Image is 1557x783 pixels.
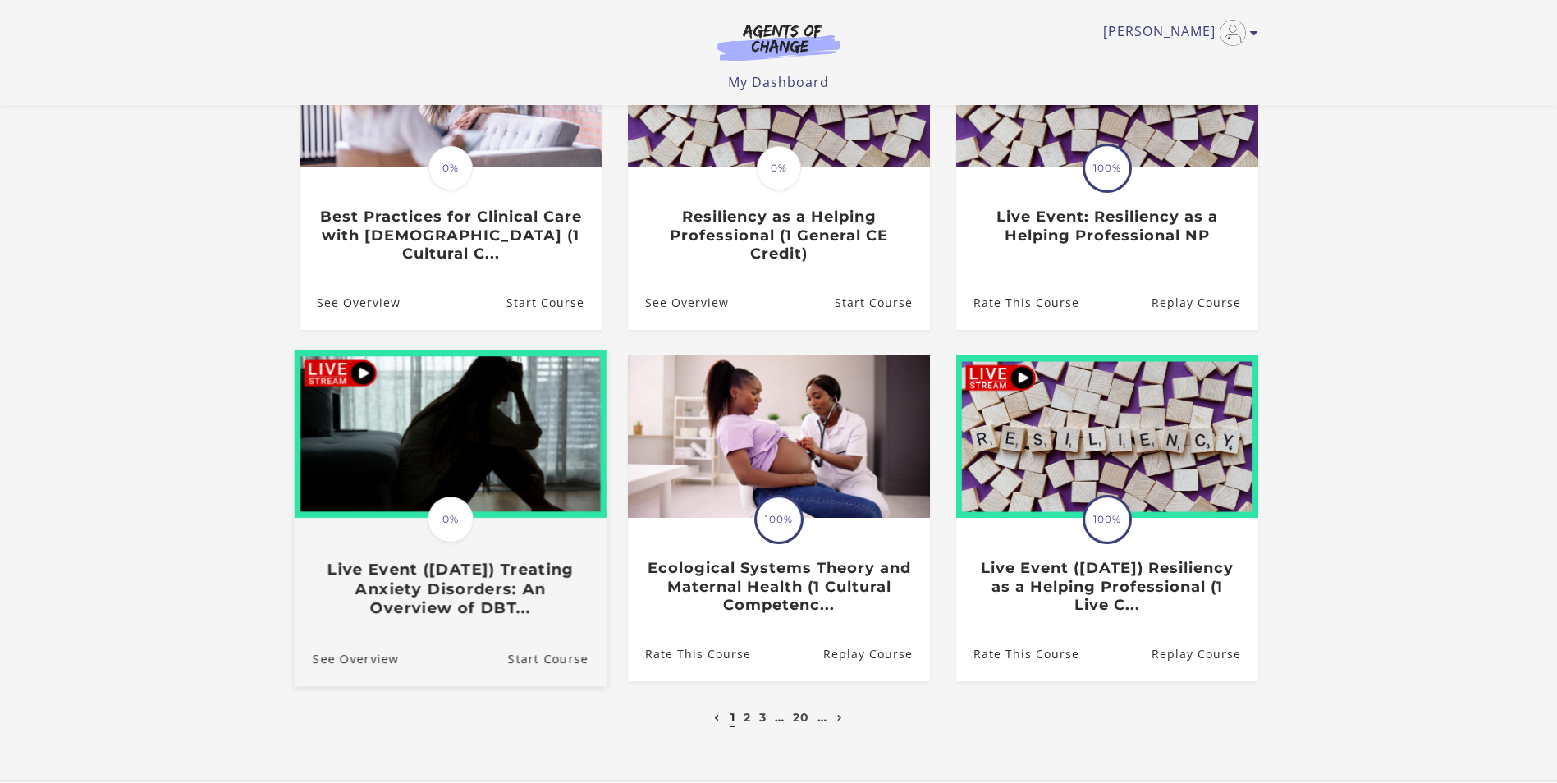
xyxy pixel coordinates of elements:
[817,710,827,725] a: …
[1085,146,1129,190] span: 100%
[312,561,588,618] h3: Live Event ([DATE]) Treating Anxiety Disorders: An Overview of DBT...
[730,710,735,725] a: 1
[744,710,751,725] a: 2
[1151,276,1257,329] a: Live Event: Resiliency as a Helping Professional NP: Resume Course
[1151,628,1257,681] a: Live Event (8/15/25) Resiliency as a Helping Professional (1 Live C...: Resume Course
[628,276,729,329] a: Resiliency as a Helping Professional (1 General CE Credit): See Overview
[300,276,401,329] a: Best Practices for Clinical Care with Asian Americans (1 Cultural C...: See Overview
[628,628,751,681] a: Ecological Systems Theory and Maternal Health (1 Cultural Competenc...: Rate This Course
[645,208,912,263] h3: Resiliency as a Helping Professional (1 General CE Credit)
[428,146,473,190] span: 0%
[428,497,474,543] span: 0%
[645,559,912,615] h3: Ecological Systems Theory and Maternal Health (1 Cultural Competenc...
[833,710,847,725] a: Next page
[757,146,801,190] span: 0%
[294,631,398,686] a: Live Event (8/22/25) Treating Anxiety Disorders: An Overview of DBT...: See Overview
[507,631,606,686] a: Live Event (8/22/25) Treating Anxiety Disorders: An Overview of DBT...: Resume Course
[700,23,858,61] img: Agents of Change Logo
[759,710,767,725] a: 3
[834,276,929,329] a: Resiliency as a Helping Professional (1 General CE Credit): Resume Course
[956,276,1079,329] a: Live Event: Resiliency as a Helping Professional NP: Rate This Course
[1085,497,1129,542] span: 100%
[973,559,1240,615] h3: Live Event ([DATE]) Resiliency as a Helping Professional (1 Live C...
[757,497,801,542] span: 100%
[973,208,1240,245] h3: Live Event: Resiliency as a Helping Professional NP
[317,208,584,263] h3: Best Practices for Clinical Care with [DEMOGRAPHIC_DATA] (1 Cultural C...
[822,628,929,681] a: Ecological Systems Theory and Maternal Health (1 Cultural Competenc...: Resume Course
[728,73,829,91] a: My Dashboard
[1103,20,1250,46] a: Toggle menu
[775,710,785,725] a: …
[956,628,1079,681] a: Live Event (8/15/25) Resiliency as a Helping Professional (1 Live C...: Rate This Course
[793,710,809,725] a: 20
[506,276,601,329] a: Best Practices for Clinical Care with Asian Americans (1 Cultural C...: Resume Course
